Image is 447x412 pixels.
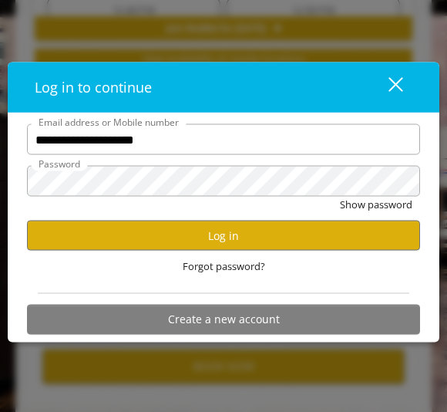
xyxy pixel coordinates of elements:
span: Log in to continue [35,78,152,96]
label: Email address or Mobile number [31,115,187,130]
span: Forgot password? [183,258,265,275]
label: Password [31,157,88,171]
button: Log in [27,221,420,251]
button: close dialog [360,72,412,103]
input: Email address or Mobile number [27,124,420,155]
button: Create a new account [27,305,420,335]
button: Show password [340,197,412,213]
input: Password [27,166,420,197]
div: close dialog [371,76,402,99]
